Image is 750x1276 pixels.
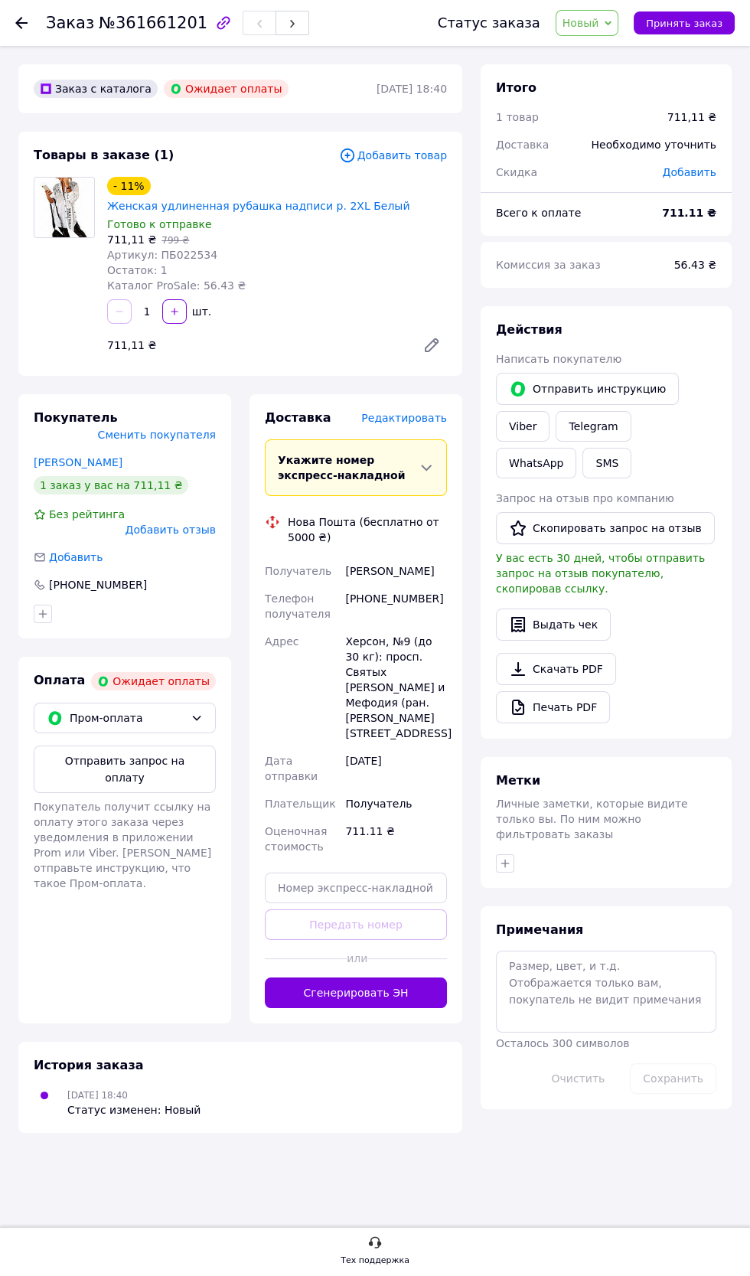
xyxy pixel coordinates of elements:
button: Принять заказ [634,11,735,34]
div: Заказ с каталога [34,80,158,98]
a: Печать PDF [496,691,610,723]
span: Укажите номер экспресс-накладной [278,454,405,481]
img: Женская удлиненная рубашка надписи р. 2XL Белый [34,178,94,237]
div: - 11% [107,177,151,195]
span: Написать покупателю [496,353,621,365]
span: Редактировать [361,412,447,424]
span: Остаток: 1 [107,264,168,276]
span: или [347,951,365,966]
div: Нова Пошта (бесплатно от 5000 ₴) [284,514,451,545]
div: [PERSON_NAME] [342,557,450,585]
button: Выдать чек [496,609,611,641]
div: 711,11 ₴ [101,335,410,356]
span: Итого [496,80,536,95]
span: Покупатель [34,410,117,425]
input: Номер экспресс-накладной [265,873,447,903]
div: Тех поддержка [341,1253,409,1268]
span: Адрес [265,635,298,648]
span: Комиссия за заказ [496,259,601,271]
span: Действия [496,322,562,337]
span: 799 ₴ [161,235,189,246]
div: Ожидает оплаты [91,672,216,690]
a: WhatsApp [496,448,576,478]
div: Херсон, №9 (до 30 кг): просп. Святых [PERSON_NAME] и Мефодия (ран. [PERSON_NAME][STREET_ADDRESS] [342,628,450,747]
span: Примечания [496,922,583,937]
span: Добавить [663,166,716,178]
button: Отправить инструкцию [496,373,679,405]
div: Вернуться назад [15,15,28,31]
span: Доставка [496,139,549,151]
span: Добавить [49,551,103,563]
span: Добавить товар [339,147,447,164]
span: Пром-оплата [70,710,184,726]
a: Редактировать [416,330,447,361]
div: 711.11 ₴ [342,817,450,860]
div: Статус изменен: Новый [67,1102,201,1118]
span: У вас есть 30 дней, чтобы отправить запрос на отзыв покупателю, скопировав ссылку. [496,552,705,595]
a: Viber [496,411,549,442]
span: Дата отправки [265,755,318,782]
span: Добавить отзыв [126,524,216,536]
a: [PERSON_NAME] [34,456,122,468]
time: [DATE] 18:40 [377,83,447,95]
div: Необходимо уточнить [582,128,726,162]
div: Ожидает оплаты [164,80,289,98]
span: Личные заметки, которые видите только вы. По ним можно фильтровать заказы [496,798,688,840]
span: Оплата [34,673,85,687]
div: 711,11 ₴ [667,109,716,125]
span: Получатель [265,565,331,577]
span: Скидка [496,166,537,178]
span: Телефон получателя [265,592,331,620]
span: Осталось 300 символов [496,1037,629,1049]
span: История заказа [34,1058,144,1072]
div: [PHONE_NUMBER] [342,585,450,628]
span: 1 товар [496,111,539,123]
span: Принять заказ [646,18,722,29]
span: Запрос на отзыв про компанию [496,492,674,504]
span: [DATE] 18:40 [67,1090,128,1101]
span: Новый [562,17,599,29]
span: Готово к отправке [107,218,212,230]
span: Метки [496,773,540,788]
button: SMS [582,448,631,478]
b: 711.11 ₴ [662,207,716,219]
button: Отправить запрос на оплату [34,746,216,793]
div: 1 заказ у вас на 711,11 ₴ [34,476,188,494]
div: шт. [188,304,213,319]
span: Покупатель получит ссылку на оплату этого заказа через уведомления в приложении Prom или Viber. [... [34,801,211,889]
span: Оценочная стоимость [265,825,327,853]
span: №361661201 [99,14,207,32]
div: [DATE] [342,747,450,790]
span: Каталог ProSale: 56.43 ₴ [107,279,246,292]
span: Доставка [265,410,331,425]
div: Получатель [342,790,450,817]
span: Без рейтинга [49,508,125,521]
span: Товары в заказе (1) [34,148,174,162]
button: Сгенерировать ЭН [265,977,447,1008]
a: Telegram [556,411,631,442]
div: Статус заказа [438,15,540,31]
div: [PHONE_NUMBER] [47,577,148,592]
a: Скачать PDF [496,653,616,685]
span: 56.43 ₴ [674,259,716,271]
span: Артикул: ПБ022534 [107,249,217,261]
a: Женская удлиненная рубашка надписи р. 2XL Белый [107,200,409,212]
span: 711,11 ₴ [107,233,156,246]
span: Сменить покупателя [98,429,216,441]
button: Скопировать запрос на отзыв [496,512,715,544]
span: Заказ [46,14,94,32]
span: Всего к оплате [496,207,581,219]
span: Плательщик [265,798,336,810]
